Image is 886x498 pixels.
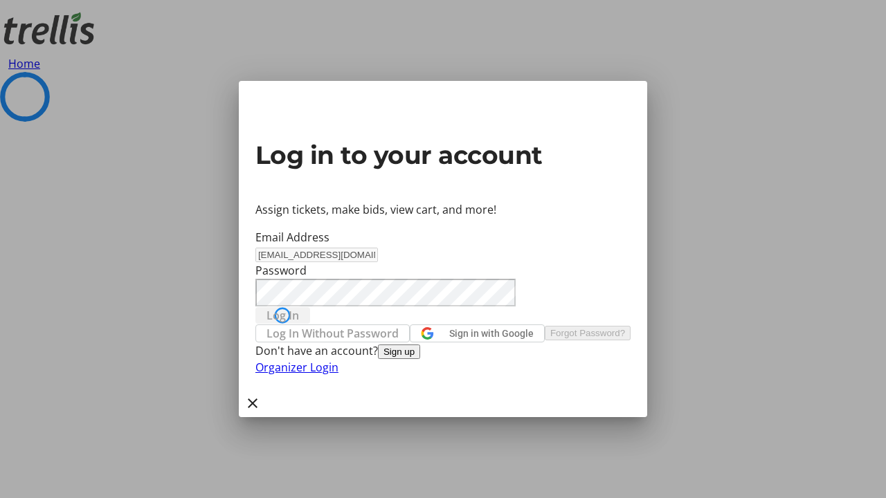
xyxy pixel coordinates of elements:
[255,230,329,245] label: Email Address
[255,201,631,218] p: Assign tickets, make bids, view cart, and more!
[255,263,307,278] label: Password
[239,389,266,417] button: Close
[378,344,420,359] button: Sign up
[545,326,631,340] button: Forgot Password?
[255,360,338,375] a: Organizer Login
[255,342,631,359] div: Don't have an account?
[255,248,378,262] input: Email Address
[255,136,631,174] h2: Log in to your account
